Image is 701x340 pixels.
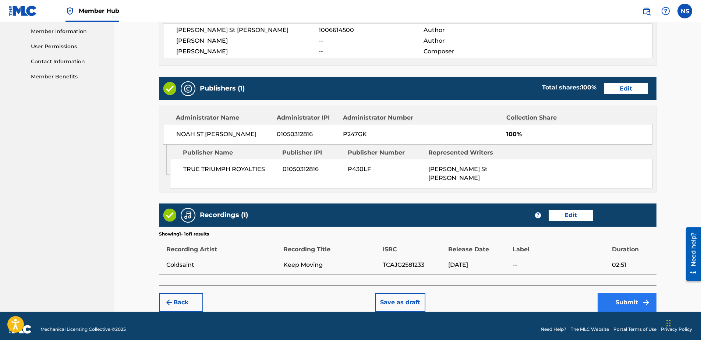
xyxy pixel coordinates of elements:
p: Showing 1 - 1 of 1 results [159,231,209,237]
h5: Publishers (1) [200,84,245,93]
img: Valid [163,82,176,95]
div: Label [513,237,608,254]
div: Collection Share [506,113,578,122]
img: Recordings [184,211,192,220]
a: Member Information [31,28,105,35]
span: [PERSON_NAME] St [PERSON_NAME] [428,166,488,181]
div: Administrator Name [176,113,271,122]
iframe: Resource Center [680,224,701,284]
span: [DATE] [448,261,509,269]
span: 100 % [581,84,596,91]
span: Composer [424,47,519,56]
a: User Permissions [31,43,105,50]
span: ? [535,212,541,218]
div: Represented Writers [428,148,503,157]
img: Publishers [184,84,192,93]
span: Keep Moving [283,261,379,269]
div: Total shares: [542,83,596,92]
span: [PERSON_NAME] St [PERSON_NAME] [176,26,319,35]
div: Publisher Name [183,148,277,157]
a: Need Help? [541,326,566,333]
span: -- [319,36,423,45]
span: Author [424,26,519,35]
img: 7ee5dd4eb1f8a8e3ef2f.svg [165,298,174,307]
span: [PERSON_NAME] [176,36,319,45]
a: Privacy Policy [661,326,692,333]
span: Author [424,36,519,45]
img: search [642,7,651,15]
span: [PERSON_NAME] [176,47,319,56]
div: User Menu [677,4,692,18]
h5: Recordings (1) [200,211,248,219]
span: TCAJG2581233 [383,261,445,269]
div: Help [658,4,673,18]
img: f7272a7cc735f4ea7f67.svg [642,298,651,307]
a: The MLC Website [571,326,609,333]
button: Back [159,293,203,312]
div: Release Date [448,237,509,254]
div: Administrator IPI [277,113,337,122]
a: Portal Terms of Use [613,326,656,333]
div: Recording Artist [166,237,280,254]
span: Mechanical Licensing Collective © 2025 [40,326,126,333]
span: 01050312816 [277,130,337,139]
iframe: Chat Widget [664,305,701,340]
span: 01050312816 [283,165,342,174]
span: TRUE TRIUMPH ROYALTIES [183,165,277,174]
div: Publisher Number [348,148,423,157]
img: help [661,7,670,15]
div: Recording Title [283,237,379,254]
span: -- [513,261,608,269]
div: ISRC [383,237,445,254]
img: Top Rightsholder [66,7,74,15]
span: -- [319,47,423,56]
span: 1006614500 [319,26,423,35]
div: Administrator Number [343,113,419,122]
button: Save as draft [375,293,425,312]
button: Edit [604,83,648,94]
span: Member Hub [79,7,119,15]
button: Edit [549,210,593,221]
a: Contact Information [31,58,105,65]
span: P247GK [343,130,419,139]
span: Coldsaint [166,261,280,269]
img: Valid [163,209,176,222]
div: Publisher IPI [282,148,342,157]
a: Member Benefits [31,73,105,81]
span: P430LF [348,165,423,174]
button: Submit [598,293,656,312]
div: Duration [612,237,652,254]
img: MLC Logo [9,6,37,16]
span: NOAH ST [PERSON_NAME] [176,130,272,139]
a: Public Search [639,4,654,18]
span: 100% [506,130,652,139]
span: 02:51 [612,261,652,269]
div: Drag [666,312,671,334]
